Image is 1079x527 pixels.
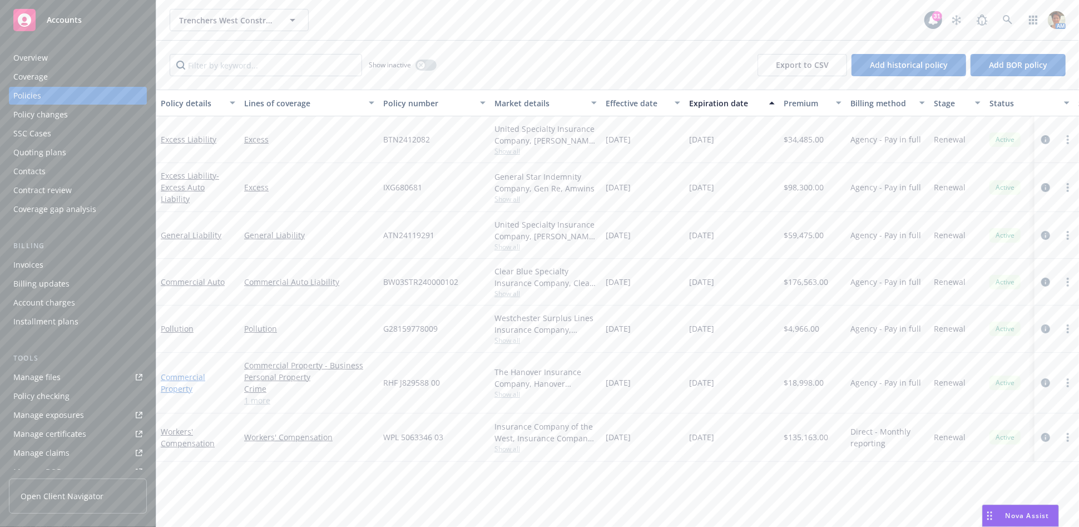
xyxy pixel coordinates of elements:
a: Overview [9,49,147,67]
span: [DATE] [606,181,631,193]
button: Effective date [601,90,685,116]
span: Agency - Pay in full [850,276,921,288]
a: Crime [244,383,374,395]
span: [DATE] [689,181,714,193]
div: Coverage [13,68,48,86]
a: Stop snowing [946,9,968,31]
div: Market details [494,97,585,109]
a: Manage exposures [9,406,147,424]
a: Switch app [1022,9,1045,31]
a: Workers' Compensation [161,426,215,449]
div: Manage exposures [13,406,84,424]
span: Active [994,230,1016,240]
button: Stage [929,90,985,116]
a: Coverage gap analysis [9,200,147,218]
span: Open Client Navigator [21,490,103,502]
span: Active [994,378,1016,388]
a: circleInformation [1039,376,1052,390]
a: Contract review [9,181,147,199]
span: Add historical policy [870,60,948,70]
div: United Specialty Insurance Company, [PERSON_NAME] Insurance, Risk Transfer Partners [494,123,597,146]
a: Pollution [161,323,194,334]
a: General Liability [244,229,374,241]
span: BTN2412082 [383,134,430,145]
a: circleInformation [1039,229,1052,242]
span: $59,475.00 [784,229,824,241]
span: Direct - Monthly reporting [850,426,925,449]
div: Account charges [13,294,75,312]
span: Agency - Pay in full [850,134,921,145]
span: [DATE] [689,377,714,388]
a: Commercial Property - Business Personal Property [244,359,374,383]
span: Renewal [934,181,966,193]
span: [DATE] [606,276,631,288]
span: Renewal [934,377,966,388]
a: Manage certificates [9,425,147,443]
button: Add historical policy [852,54,966,76]
span: $18,998.00 [784,377,824,388]
span: [DATE] [606,134,631,145]
a: Commercial Property [161,372,205,394]
div: Manage BORs [13,463,66,481]
div: Westchester Surplus Lines Insurance Company, Chubb Group, Risk Transfer Partners [494,312,597,336]
span: Show all [494,444,597,454]
span: Renewal [934,229,966,241]
div: Invoices [13,256,43,274]
div: The Hanover Insurance Company, Hanover Insurance Group [494,366,597,390]
span: Renewal [934,323,966,334]
button: Policy details [156,90,240,116]
span: Agency - Pay in full [850,377,921,388]
a: Workers' Compensation [244,431,374,443]
span: Agency - Pay in full [850,229,921,241]
a: Policies [9,87,147,105]
div: Contract review [13,181,72,199]
div: SSC Cases [13,125,51,142]
span: IXG680681 [383,181,422,193]
span: Agency - Pay in full [850,181,921,193]
div: Billing updates [13,275,70,293]
span: $135,163.00 [784,431,828,443]
div: Insurance Company of the West, Insurance Company of the West (ICW) [494,421,597,444]
a: circleInformation [1039,322,1052,336]
span: Active [994,324,1016,334]
a: Excess [244,134,374,145]
button: Export to CSV [758,54,847,76]
a: more [1061,322,1075,336]
div: Tools [9,353,147,364]
a: Commercial Auto Liability [244,276,374,288]
button: Status [985,90,1074,116]
span: [DATE] [606,431,631,443]
div: General Star Indemnity Company, Gen Re, Amwins [494,171,597,194]
div: Clear Blue Specialty Insurance Company, Clear Blue Insurance Group, Risk Transfer Partners [494,265,597,289]
a: more [1061,376,1075,390]
div: Lines of coverage [244,97,362,109]
span: Add BOR policy [989,60,1047,70]
span: Active [994,135,1016,145]
span: Active [994,277,1016,287]
span: Nova Assist [1006,511,1050,520]
a: Manage files [9,368,147,386]
a: Quoting plans [9,144,147,161]
span: [DATE] [689,229,714,241]
a: Manage claims [9,444,147,462]
div: Manage certificates [13,425,86,443]
a: more [1061,133,1075,146]
a: Policy changes [9,106,147,124]
span: ATN24119291 [383,229,434,241]
span: Show all [494,194,597,204]
a: more [1061,229,1075,242]
button: Expiration date [685,90,779,116]
div: Manage files [13,368,61,386]
div: 31 [932,11,942,21]
a: Contacts [9,162,147,180]
div: Policy checking [13,387,70,405]
span: [DATE] [689,134,714,145]
span: $34,485.00 [784,134,824,145]
span: Show all [494,289,597,298]
button: Market details [490,90,601,116]
div: Policy changes [13,106,68,124]
div: Installment plans [13,313,78,331]
a: more [1061,431,1075,444]
a: Account charges [9,294,147,312]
